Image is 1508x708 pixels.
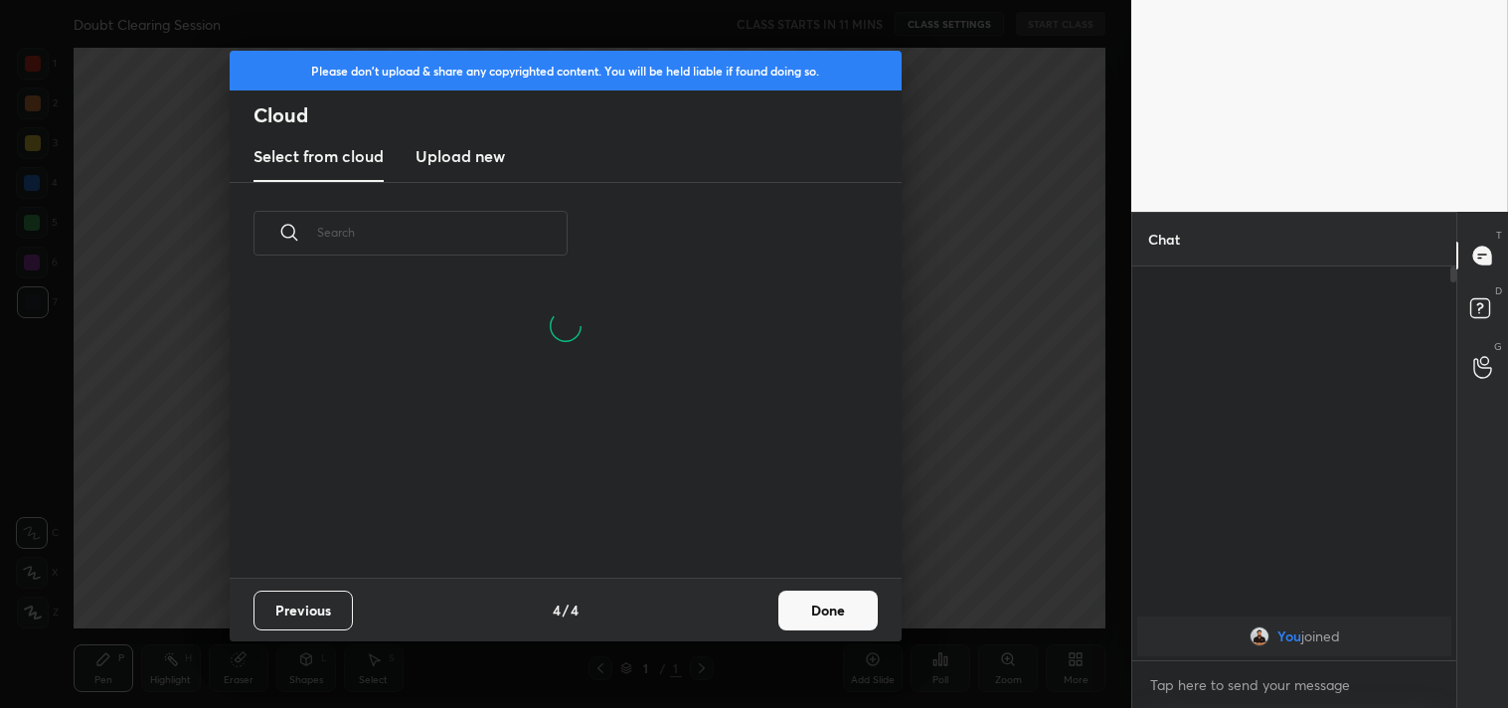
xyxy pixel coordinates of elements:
[253,591,353,630] button: Previous
[1495,283,1502,298] p: D
[1132,213,1196,265] p: Chat
[230,51,902,90] div: Please don't upload & share any copyrighted content. You will be held liable if found doing so.
[416,144,505,168] h3: Upload new
[1496,228,1502,243] p: T
[253,102,902,128] h2: Cloud
[317,190,568,274] input: Search
[778,591,878,630] button: Done
[1132,613,1456,660] div: grid
[1300,628,1339,644] span: joined
[1276,628,1300,644] span: You
[563,600,569,620] h4: /
[571,600,579,620] h4: 4
[253,144,384,168] h3: Select from cloud
[1249,626,1268,646] img: 50a2b7cafd4e47798829f34b8bc3a81a.jpg
[1494,339,1502,354] p: G
[553,600,561,620] h4: 4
